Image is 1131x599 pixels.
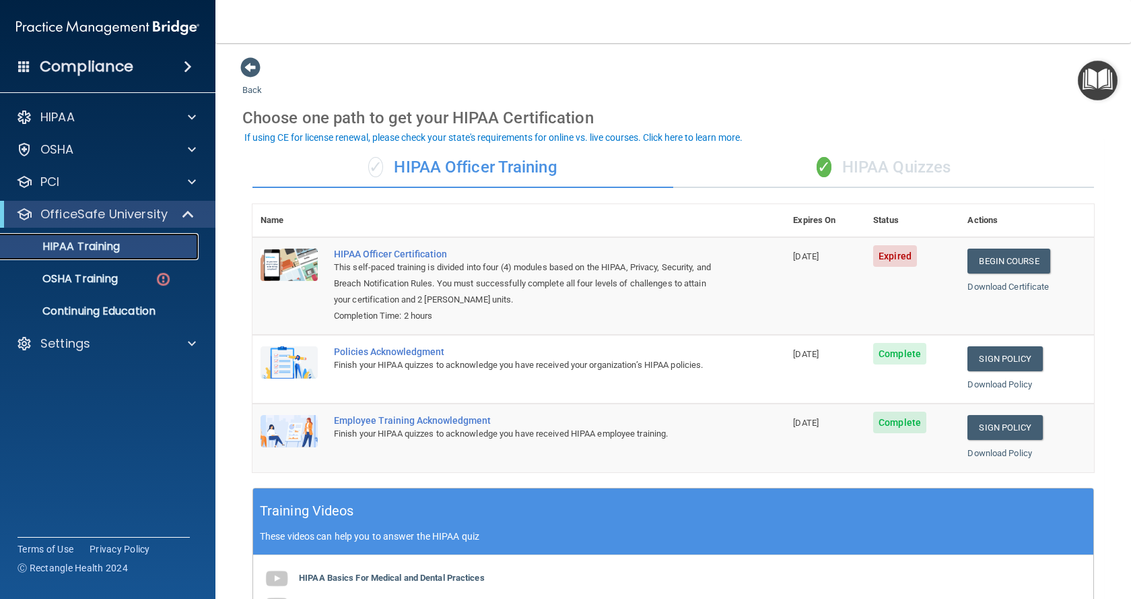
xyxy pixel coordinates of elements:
[334,357,718,373] div: Finish your HIPAA quizzes to acknowledge you have received your organization’s HIPAA policies.
[967,249,1050,274] a: Begin Course
[873,245,917,267] span: Expired
[40,174,59,190] p: PCI
[9,305,193,318] p: Continuing Education
[242,131,745,144] button: If using CE for license renewal, please check your state's requirements for online vs. live cours...
[16,336,196,352] a: Settings
[793,251,819,261] span: [DATE]
[334,426,718,442] div: Finish your HIPAA quizzes to acknowledge you have received HIPAA employee training.
[18,561,128,575] span: Ⓒ Rectangle Health 2024
[967,415,1042,440] a: Sign Policy
[244,133,743,142] div: If using CE for license renewal, please check your state's requirements for online vs. live cours...
[334,415,718,426] div: Employee Training Acknowledgment
[40,336,90,352] p: Settings
[967,379,1032,389] a: Download Policy
[242,69,262,95] a: Back
[873,412,926,433] span: Complete
[368,157,383,177] span: ✓
[967,346,1042,371] a: Sign Policy
[785,204,865,237] th: Expires On
[334,346,718,357] div: Policies Acknowledgment
[865,204,959,237] th: Status
[18,542,73,556] a: Terms of Use
[252,148,673,188] div: HIPAA Officer Training
[334,249,718,259] a: HIPAA Officer Certification
[299,573,485,583] b: HIPAA Basics For Medical and Dental Practices
[16,109,196,125] a: HIPAA
[873,343,926,365] span: Complete
[260,499,354,523] h5: Training Videos
[263,565,290,592] img: gray_youtube_icon.38fcd6cc.png
[334,308,718,324] div: Completion Time: 2 hours
[959,204,1094,237] th: Actions
[1078,61,1118,100] button: Open Resource Center
[40,109,75,125] p: HIPAA
[40,57,133,76] h4: Compliance
[967,448,1032,458] a: Download Policy
[40,206,168,222] p: OfficeSafe University
[16,14,199,41] img: PMB logo
[16,141,196,158] a: OSHA
[242,98,1104,137] div: Choose one path to get your HIPAA Certification
[9,240,120,253] p: HIPAA Training
[252,204,326,237] th: Name
[673,148,1094,188] div: HIPAA Quizzes
[334,259,718,308] div: This self-paced training is divided into four (4) modules based on the HIPAA, Privacy, Security, ...
[40,141,74,158] p: OSHA
[90,542,150,556] a: Privacy Policy
[9,272,118,286] p: OSHA Training
[16,174,196,190] a: PCI
[967,282,1049,292] a: Download Certificate
[817,157,831,177] span: ✓
[793,418,819,428] span: [DATE]
[155,271,172,288] img: danger-circle.6113f641.png
[16,206,195,222] a: OfficeSafe University
[260,531,1087,542] p: These videos can help you to answer the HIPAA quiz
[793,349,819,359] span: [DATE]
